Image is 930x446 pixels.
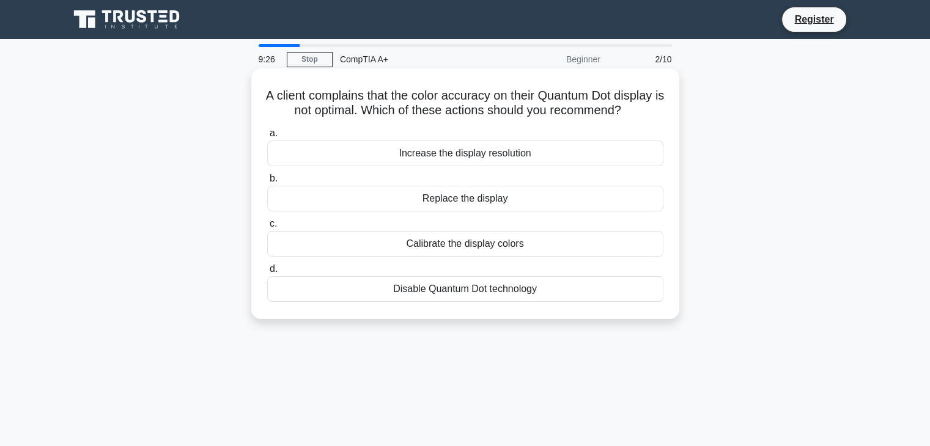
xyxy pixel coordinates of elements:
a: Stop [287,52,333,67]
div: 2/10 [608,47,679,71]
h5: A client complains that the color accuracy on their Quantum Dot display is not optimal. Which of ... [266,88,665,119]
div: Calibrate the display colors [267,231,663,257]
div: Beginner [501,47,608,71]
span: c. [270,218,277,228]
a: Register [787,12,841,27]
div: Disable Quantum Dot technology [267,276,663,302]
div: 9:26 [251,47,287,71]
span: a. [270,128,278,138]
div: Increase the display resolution [267,141,663,166]
div: Replace the display [267,186,663,211]
span: b. [270,173,278,183]
span: d. [270,263,278,274]
div: CompTIA A+ [333,47,501,71]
